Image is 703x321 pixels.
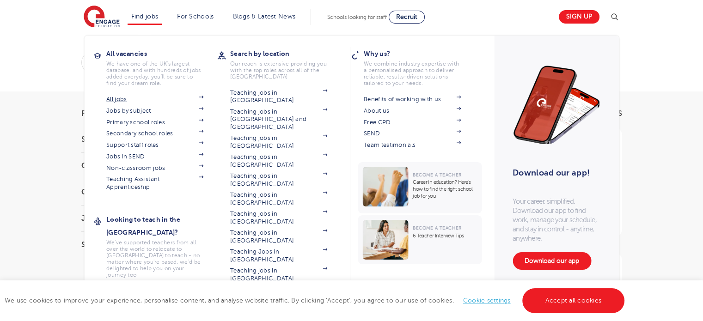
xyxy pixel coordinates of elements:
a: Teaching Assistant Apprenticeship [106,176,203,191]
a: Teaching jobs in [GEOGRAPHIC_DATA] [230,267,327,282]
a: Secondary school roles [106,130,203,137]
p: Your career, simplified. Download our app to find work, manage your schedule, and stay in control... [513,197,600,243]
a: Teaching jobs in [GEOGRAPHIC_DATA] [230,191,327,206]
h3: Start Date [81,136,183,143]
a: Teaching Jobs in [GEOGRAPHIC_DATA] [230,248,327,263]
img: Engage Education [84,6,120,29]
span: We use cookies to improve your experience, personalise content, and analyse website traffic. By c... [5,297,627,304]
h3: Sector [81,241,183,248]
h3: County [81,162,183,170]
a: Teaching jobs in [GEOGRAPHIC_DATA] [230,172,327,188]
p: 6 Teacher Interview Tips [413,232,477,239]
a: About us [364,107,461,115]
a: Sign up [559,10,599,24]
a: Primary school roles [106,119,203,126]
p: We have one of the UK's largest database. and with hundreds of jobs added everyday. you'll be sur... [106,61,203,86]
p: Our reach is extensive providing you with the top roles across all of the [GEOGRAPHIC_DATA] [230,61,327,80]
a: Teaching jobs in [GEOGRAPHIC_DATA] [230,210,327,225]
a: Accept all cookies [522,288,625,313]
a: Teaching jobs in [GEOGRAPHIC_DATA] [230,229,327,244]
a: Blogs & Latest News [233,13,296,20]
a: Find jobs [131,13,159,20]
a: Teaching jobs in [GEOGRAPHIC_DATA] [230,89,327,104]
h3: City [81,188,183,196]
h3: All vacancies [106,47,217,60]
a: Download our app [513,252,591,270]
span: Schools looking for staff [327,14,387,20]
h3: Why us? [364,47,475,60]
a: Non-classroom jobs [106,164,203,172]
a: Teaching jobs in [GEOGRAPHIC_DATA] [230,134,327,150]
span: Recruit [396,13,417,20]
a: Become a Teacher6 Teacher Interview Tips [358,215,484,264]
h3: Search by location [230,47,341,60]
span: Become a Teacher [413,225,461,230]
span: Become a Teacher [413,172,461,177]
a: Team testimonials [364,141,461,149]
p: Career in education? Here’s how to find the right school job for you [413,179,477,200]
div: Submit [81,52,520,73]
a: Looking to teach in the [GEOGRAPHIC_DATA]?We've supported teachers from all over the world to rel... [106,213,217,278]
h3: Job Type [81,215,183,222]
span: Filters [81,110,109,117]
a: Support staff roles [106,141,203,149]
a: Free CPD [364,119,461,126]
a: Why us?We combine industry expertise with a personalised approach to deliver reliable, results-dr... [364,47,475,86]
a: Benefits of working with us [364,96,461,103]
p: We combine industry expertise with a personalised approach to deliver reliable, results-driven so... [364,61,461,86]
a: Cookie settings [463,297,511,304]
a: Jobs by subject [106,107,203,115]
p: We've supported teachers from all over the world to relocate to [GEOGRAPHIC_DATA] to teach - no m... [106,239,203,278]
a: For Schools [177,13,214,20]
a: Become a TeacherCareer in education? Here’s how to find the right school job for you [358,162,484,213]
a: Teaching jobs in [GEOGRAPHIC_DATA] [230,153,327,169]
a: All jobs [106,96,203,103]
h3: Looking to teach in the [GEOGRAPHIC_DATA]? [106,213,217,239]
a: Search by locationOur reach is extensive providing you with the top roles across all of the [GEOG... [230,47,341,80]
h3: Download our app! [513,163,596,183]
a: All vacanciesWe have one of the UK's largest database. and with hundreds of jobs added everyday. ... [106,47,217,86]
a: Jobs in SEND [106,153,203,160]
a: Teaching jobs in [GEOGRAPHIC_DATA] and [GEOGRAPHIC_DATA] [230,108,327,131]
a: Recruit [389,11,425,24]
a: SEND [364,130,461,137]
